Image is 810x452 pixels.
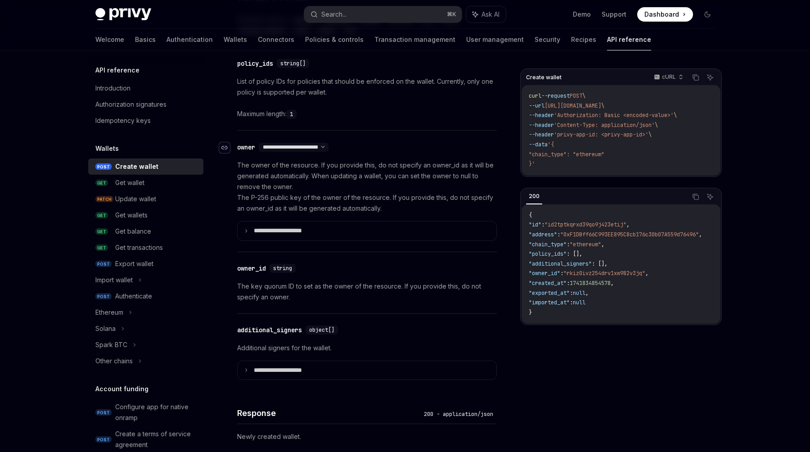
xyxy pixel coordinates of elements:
[690,72,702,83] button: Copy the contents from the code block
[607,29,651,50] a: API reference
[237,108,497,119] div: Maximum length:
[420,410,497,419] div: 200 - application/json
[529,151,604,158] span: "chain_type": "ethereum"
[529,260,592,267] span: "additional_signers"
[655,122,658,129] span: \
[529,102,544,109] span: --url
[573,289,585,297] span: null
[95,307,123,318] div: Ethereum
[374,29,455,50] a: Transaction management
[571,29,596,50] a: Recipes
[115,210,148,221] div: Get wallets
[529,241,567,248] span: "chain_type"
[224,29,247,50] a: Wallets
[115,177,144,188] div: Get wallet
[95,83,130,94] div: Introduction
[526,74,562,81] span: Create wallet
[544,221,626,228] span: "id2tptkqrxd39qo9j423etij"
[115,161,158,172] div: Create wallet
[95,99,166,110] div: Authorization signatures
[166,29,213,50] a: Authentication
[88,223,203,240] a: GETGet balance
[529,289,570,297] span: "exported_at"
[95,143,119,154] h5: Wallets
[704,72,716,83] button: Ask AI
[592,260,607,267] span: : [],
[529,231,557,238] span: "address"
[95,244,108,251] span: GET
[554,131,648,138] span: 'privy-app-id: <privy-app-id>'
[535,29,560,50] a: Security
[704,191,716,203] button: Ask AI
[95,261,112,267] span: POST
[88,288,203,304] a: POSTAuthenticate
[585,289,589,297] span: ,
[563,270,645,277] span: "rkiz0ivz254drv1xw982v3jq"
[649,70,687,85] button: cURL
[95,212,108,219] span: GET
[626,221,630,228] span: ,
[95,436,112,443] span: POST
[115,242,163,253] div: Get transactions
[560,270,563,277] span: :
[570,92,582,99] span: POST
[529,280,567,287] span: "created_at"
[529,160,535,167] span: }'
[88,256,203,272] a: POSTExport wallet
[529,141,548,148] span: --data
[115,429,198,450] div: Create a terms of service agreement
[88,191,203,207] a: PATCHUpdate wallet
[466,6,506,23] button: Ask AI
[560,231,699,238] span: "0xF1DBff66C993EE895C8cb176c30b07A559d76496"
[115,402,198,423] div: Configure app for native onramp
[567,241,570,248] span: :
[529,131,554,138] span: --header
[645,270,648,277] span: ,
[529,270,560,277] span: "owner_id"
[88,158,203,175] a: POSTCreate wallet
[544,102,601,109] span: [URL][DOMAIN_NAME]
[88,207,203,223] a: GETGet wallets
[557,231,560,238] span: :
[237,76,497,98] p: List of policy IDs for policies that should be enforced on the wallet. Currently, only one policy...
[88,240,203,256] a: GETGet transactions
[529,250,567,258] span: "policy_ids"
[88,113,203,129] a: Idempotency keys
[95,293,112,300] span: POST
[567,280,570,287] span: :
[88,175,203,191] a: GETGet wallet
[526,191,542,202] div: 200
[95,409,112,416] span: POST
[529,221,541,228] span: "id"
[88,80,203,96] a: Introduction
[95,163,112,170] span: POST
[567,250,582,258] span: : [],
[115,226,151,237] div: Get balance
[554,122,655,129] span: 'Content-Type: application/json'
[529,122,554,129] span: --header
[88,96,203,113] a: Authorization signatures
[644,10,679,19] span: Dashboard
[237,281,497,303] p: The key quorum ID to set as the owner of the resource. If you provide this, do not specify an owner.
[237,343,497,353] p: Additional signers for the wallet.
[95,180,108,186] span: GET
[286,110,297,119] code: 1
[674,112,677,119] span: \
[95,196,113,203] span: PATCH
[95,339,127,350] div: Spark BTC
[611,280,614,287] span: ,
[582,92,585,99] span: \
[690,191,702,203] button: Copy the contents from the code block
[237,59,273,68] div: policy_ids
[662,73,676,81] p: cURL
[95,384,148,394] h5: Account funding
[699,231,702,238] span: ,
[95,323,116,334] div: Solana
[529,92,541,99] span: curl
[541,221,544,228] span: :
[601,102,604,109] span: \
[548,141,554,148] span: '{
[237,431,497,442] p: Newly created wallet.
[321,9,346,20] div: Search...
[541,92,570,99] span: --request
